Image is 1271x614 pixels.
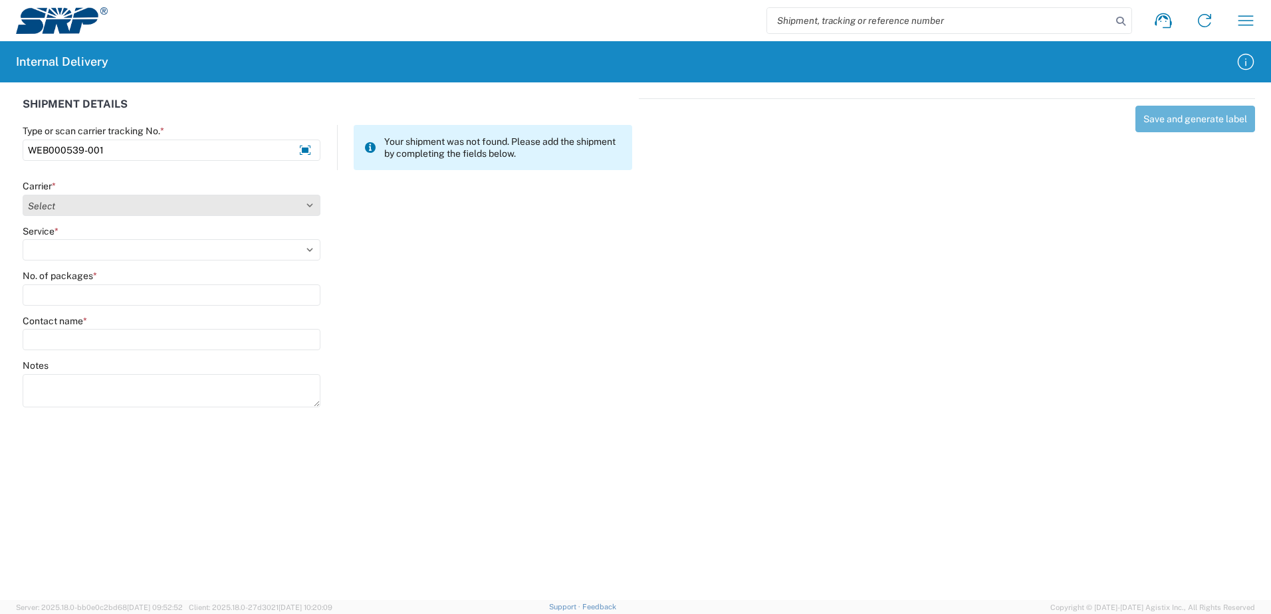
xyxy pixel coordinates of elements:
input: Shipment, tracking or reference number [767,8,1111,33]
span: Copyright © [DATE]-[DATE] Agistix Inc., All Rights Reserved [1050,601,1255,613]
label: Carrier [23,180,56,192]
span: Server: 2025.18.0-bb0e0c2bd68 [16,603,183,611]
label: Contact name [23,315,87,327]
label: Service [23,225,58,237]
a: Feedback [582,603,616,611]
div: SHIPMENT DETAILS [23,98,632,125]
span: [DATE] 09:52:52 [127,603,183,611]
span: [DATE] 10:20:09 [279,603,332,611]
img: srp [16,7,108,34]
label: No. of packages [23,270,97,282]
span: Client: 2025.18.0-27d3021 [189,603,332,611]
a: Support [549,603,582,611]
span: Your shipment was not found. Please add the shipment by completing the fields below. [384,136,622,159]
h2: Internal Delivery [16,54,108,70]
label: Type or scan carrier tracking No. [23,125,164,137]
label: Notes [23,359,49,371]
